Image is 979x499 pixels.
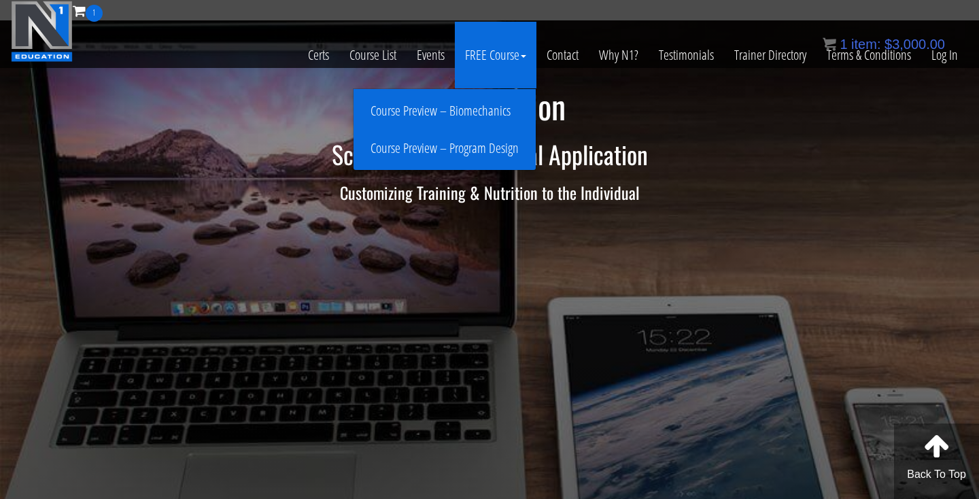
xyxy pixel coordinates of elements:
[73,1,103,20] a: 1
[339,22,407,88] a: Course List
[649,22,724,88] a: Testimonials
[724,22,817,88] a: Trainer Directory
[357,99,532,123] a: Course Preview – Biomechanics
[823,37,836,51] img: icon11.png
[840,37,847,52] span: 1
[92,141,887,168] h2: Science Meets Practical Application
[86,5,103,22] span: 1
[536,22,589,88] a: Contact
[92,88,887,124] h1: N1 Education
[884,37,892,52] span: $
[589,22,649,88] a: Why N1?
[851,37,880,52] span: item:
[11,1,73,62] img: n1-education
[298,22,339,88] a: Certs
[357,137,532,160] a: Course Preview – Program Design
[92,184,887,201] h3: Customizing Training & Nutrition to the Individual
[921,22,968,88] a: Log In
[884,37,945,52] bdi: 3,000.00
[817,22,921,88] a: Terms & Conditions
[407,22,455,88] a: Events
[455,22,536,88] a: FREE Course
[823,37,945,52] a: 1 item: $3,000.00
